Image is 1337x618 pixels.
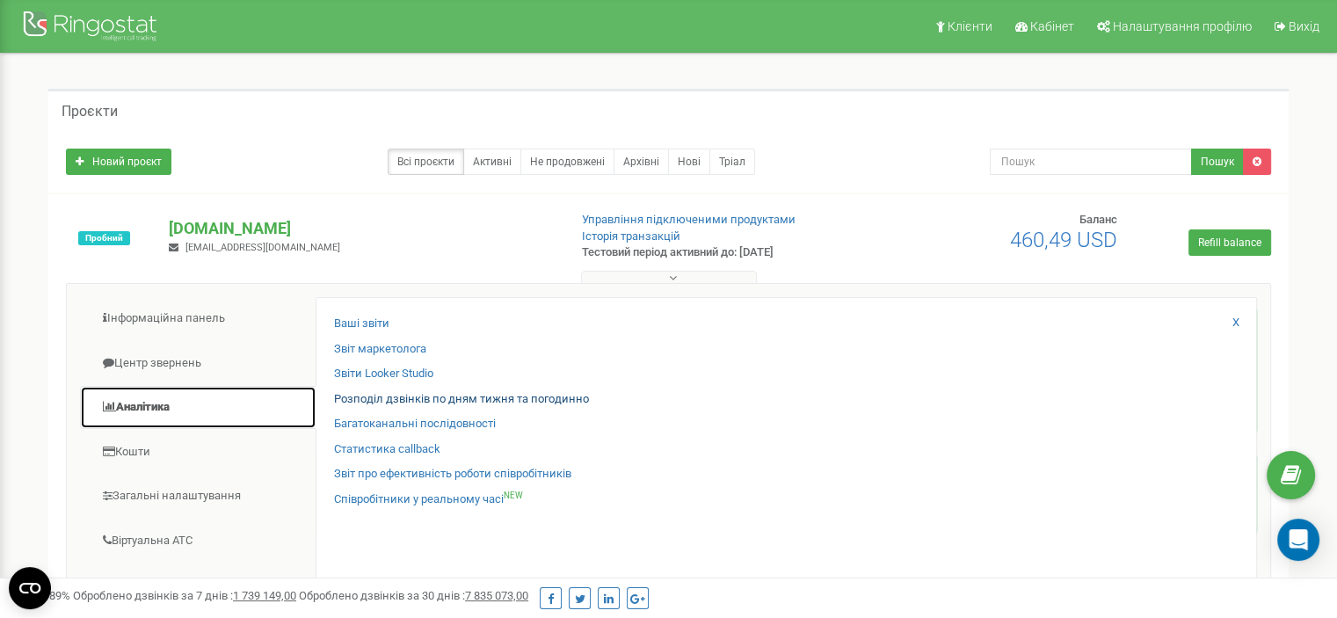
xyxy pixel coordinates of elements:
[668,149,710,175] a: Нові
[504,491,523,500] sup: NEW
[1191,149,1244,175] button: Пошук
[1277,519,1319,561] div: Open Intercom Messenger
[66,149,171,175] a: Новий проєкт
[1232,315,1239,331] a: X
[9,567,51,609] button: Open CMP widget
[233,589,296,602] u: 1 739 149,00
[169,217,553,240] p: [DOMAIN_NAME]
[1188,229,1271,256] a: Refill balance
[334,491,523,508] a: Співробітники у реальному часіNEW
[1113,19,1252,33] span: Налаштування профілю
[463,149,521,175] a: Активні
[465,589,528,602] u: 7 835 073,00
[22,7,163,48] img: Ringostat Logo
[582,244,863,261] p: Тестовий період активний до: [DATE]
[334,341,426,358] a: Звіт маркетолога
[334,416,496,433] a: Багатоканальні послідовності
[80,342,316,385] a: Центр звернень
[80,563,316,607] a: Наскрізна аналітика
[1289,19,1319,33] span: Вихід
[80,520,316,563] a: Віртуальна АТС
[80,297,316,340] a: Інформаційна панель
[334,466,571,483] a: Звіт про ефективність роботи співробітників
[62,104,118,120] h5: Проєкти
[299,589,528,602] span: Оброблено дзвінків за 30 днів :
[73,589,296,602] span: Оброблено дзвінків за 7 днів :
[334,391,589,408] a: Розподіл дзвінків по дням тижня та погодинно
[388,149,464,175] a: Всі проєкти
[948,19,992,33] span: Клієнти
[334,441,440,458] a: Статистика callback
[990,149,1192,175] input: Пошук
[334,366,433,382] a: Звіти Looker Studio
[582,229,680,243] a: Історія транзакцій
[80,386,316,429] a: Аналiтика
[334,316,389,332] a: Ваші звіти
[1079,213,1117,226] span: Баланс
[614,149,669,175] a: Архівні
[78,231,130,245] span: Пробний
[185,242,340,253] span: [EMAIL_ADDRESS][DOMAIN_NAME]
[80,431,316,474] a: Кошти
[1010,228,1117,252] span: 460,49 USD
[709,149,755,175] a: Тріал
[520,149,614,175] a: Не продовжені
[80,475,316,518] a: Загальні налаштування
[1030,19,1074,33] span: Кабінет
[582,213,796,226] a: Управління підключеними продуктами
